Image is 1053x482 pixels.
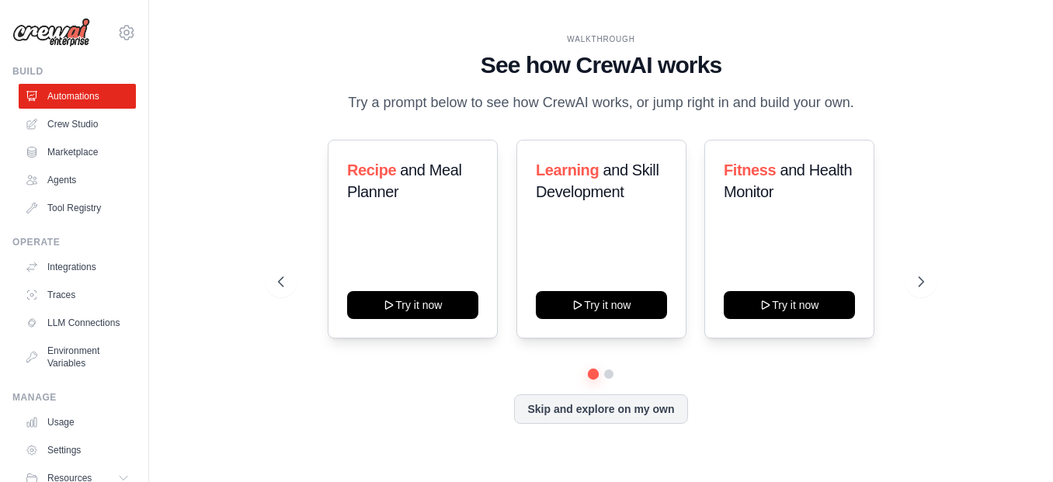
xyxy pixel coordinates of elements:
span: and Meal Planner [347,161,461,200]
iframe: Chat Widget [975,407,1053,482]
a: Settings [19,438,136,463]
div: Widget de chat [975,407,1053,482]
span: Recipe [347,161,396,179]
p: Try a prompt below to see how CrewAI works, or jump right in and build your own. [340,92,862,114]
img: Logo [12,18,90,47]
button: Try it now [536,291,667,319]
div: Build [12,65,136,78]
a: Integrations [19,255,136,279]
a: Traces [19,283,136,307]
span: Fitness [724,161,776,179]
a: Environment Variables [19,338,136,376]
a: Automations [19,84,136,109]
button: Try it now [724,291,855,319]
a: Usage [19,410,136,435]
span: Learning [536,161,599,179]
a: LLM Connections [19,310,136,335]
span: and Health Monitor [724,161,852,200]
div: Operate [12,236,136,248]
a: Agents [19,168,136,192]
a: Marketplace [19,140,136,165]
span: and Skill Development [536,161,659,200]
div: Manage [12,391,136,404]
button: Skip and explore on my own [514,394,687,424]
div: WALKTHROUGH [278,33,924,45]
button: Try it now [347,291,478,319]
a: Tool Registry [19,196,136,220]
h1: See how CrewAI works [278,51,924,79]
a: Crew Studio [19,112,136,137]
